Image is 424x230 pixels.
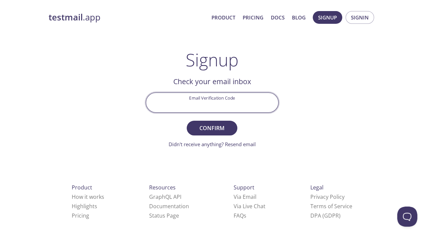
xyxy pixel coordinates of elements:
[49,11,83,23] strong: testmail
[149,193,181,200] a: GraphQL API
[346,11,374,24] button: Signin
[72,184,92,191] span: Product
[72,212,89,219] a: Pricing
[187,121,237,135] button: Confirm
[318,13,337,22] span: Signup
[149,184,176,191] span: Resources
[234,203,265,210] a: Via Live Chat
[169,141,256,148] a: Didn't receive anything? Resend email
[243,13,263,22] a: Pricing
[234,193,256,200] a: Via Email
[49,12,206,23] a: testmail.app
[149,212,179,219] a: Status Page
[271,13,285,22] a: Docs
[292,13,306,22] a: Blog
[244,212,246,219] span: s
[310,193,345,200] a: Privacy Policy
[310,203,352,210] a: Terms of Service
[310,184,323,191] span: Legal
[234,212,246,219] a: FAQ
[149,203,189,210] a: Documentation
[310,212,341,219] a: DPA (GDPR)
[211,13,235,22] a: Product
[234,184,254,191] span: Support
[194,123,230,133] span: Confirm
[186,50,239,70] h1: Signup
[351,13,369,22] span: Signin
[72,193,104,200] a: How it works
[397,207,417,227] iframe: Help Scout Beacon - Open
[313,11,342,24] button: Signup
[72,203,97,210] a: Highlights
[146,76,279,87] h2: Check your email inbox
